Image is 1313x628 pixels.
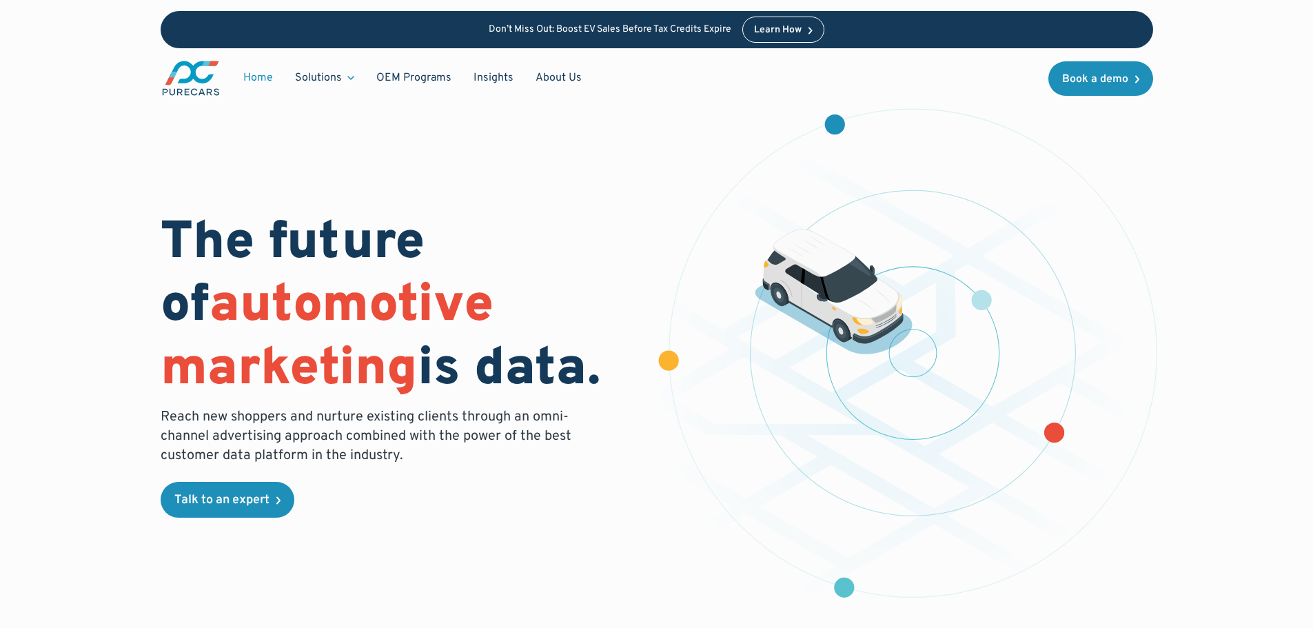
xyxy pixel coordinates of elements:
div: Solutions [295,70,342,85]
p: Reach new shoppers and nurture existing clients through an omni-channel advertising approach comb... [161,407,580,465]
a: OEM Programs [365,65,462,91]
p: Don’t Miss Out: Boost EV Sales Before Tax Credits Expire [489,24,731,36]
h1: The future of is data. [161,213,640,402]
a: main [161,59,221,97]
div: Learn How [754,26,802,35]
a: Insights [462,65,525,91]
div: Solutions [284,65,365,91]
a: Talk to an expert [161,482,294,518]
img: illustration of a vehicle [755,229,913,354]
a: Book a demo [1048,61,1153,96]
div: Talk to an expert [174,494,269,507]
a: Learn How [742,17,824,43]
a: About Us [525,65,593,91]
a: Home [232,65,284,91]
img: purecars logo [161,59,221,97]
div: Book a demo [1062,74,1128,85]
span: automotive marketing [161,274,493,403]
